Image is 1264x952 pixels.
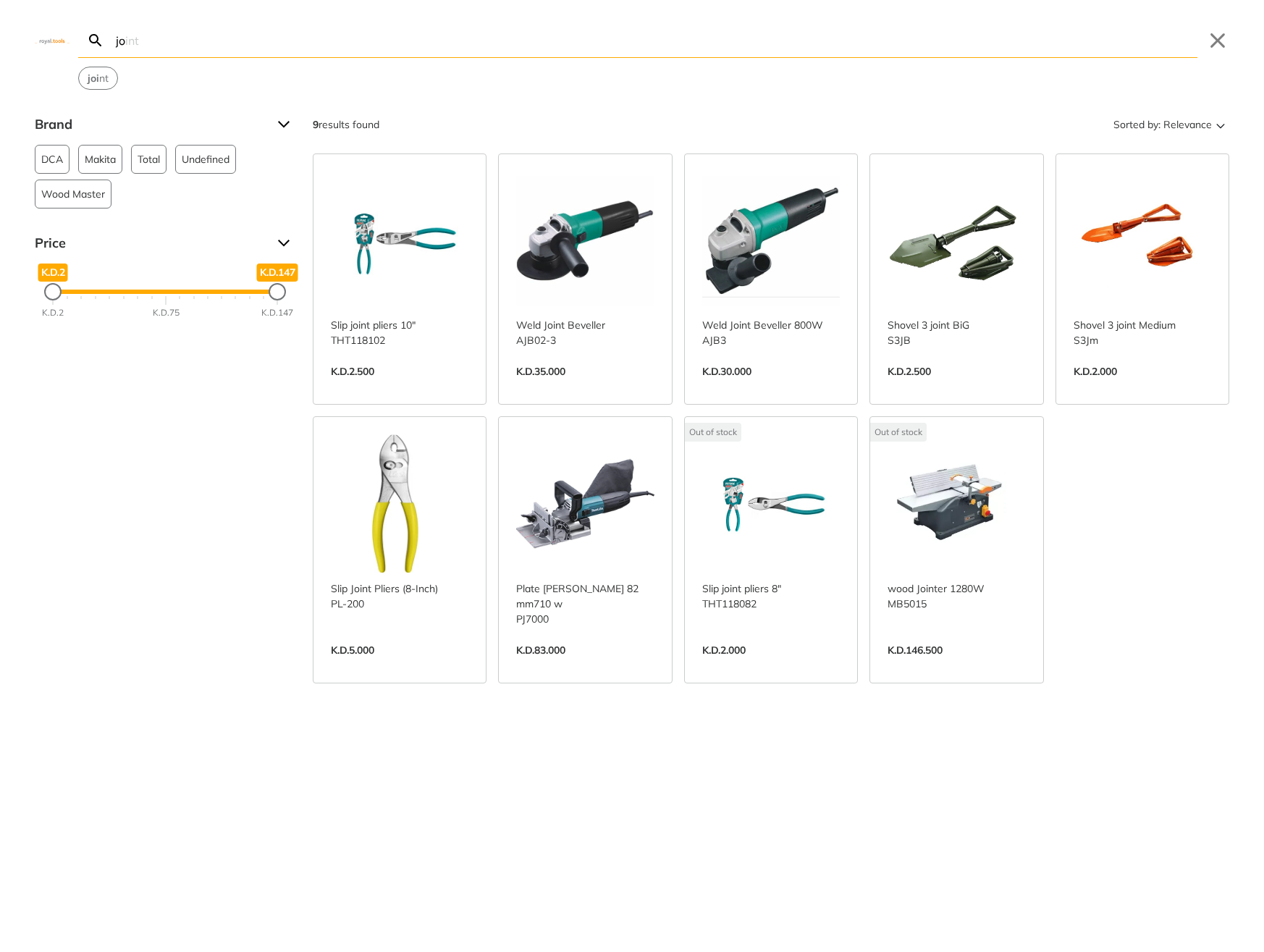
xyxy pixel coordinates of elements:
[1111,113,1229,136] button: Sorted by:Relevance Sort
[78,145,122,174] button: Makita
[42,306,64,319] div: K.D.2
[182,146,229,173] span: Undefined
[1212,116,1229,133] svg: Sort
[79,67,117,89] button: Select suggestion: joint
[313,113,379,136] div: results found
[35,232,266,255] span: Price
[78,67,118,90] div: Suggestion: joint
[35,113,266,136] span: Brand
[131,145,167,174] button: Total
[41,146,63,173] span: DCA
[261,306,293,319] div: K.D.147
[88,71,109,86] span: nt
[113,23,1197,57] input: Search…
[153,306,180,319] div: K.D.75
[87,32,104,49] svg: Search
[1163,113,1212,136] span: Relevance
[88,72,99,85] strong: joi
[175,145,236,174] button: Undefined
[685,423,741,442] div: Out of stock
[138,146,160,173] span: Total
[35,145,69,174] button: DCA
[85,146,116,173] span: Makita
[1206,29,1229,52] button: Close
[44,283,62,300] div: Minimum Price
[870,423,927,442] div: Out of stock
[35,180,111,208] button: Wood Master
[313,118,319,131] strong: 9
[35,37,69,43] img: Close
[269,283,286,300] div: Maximum Price
[41,180,105,208] span: Wood Master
